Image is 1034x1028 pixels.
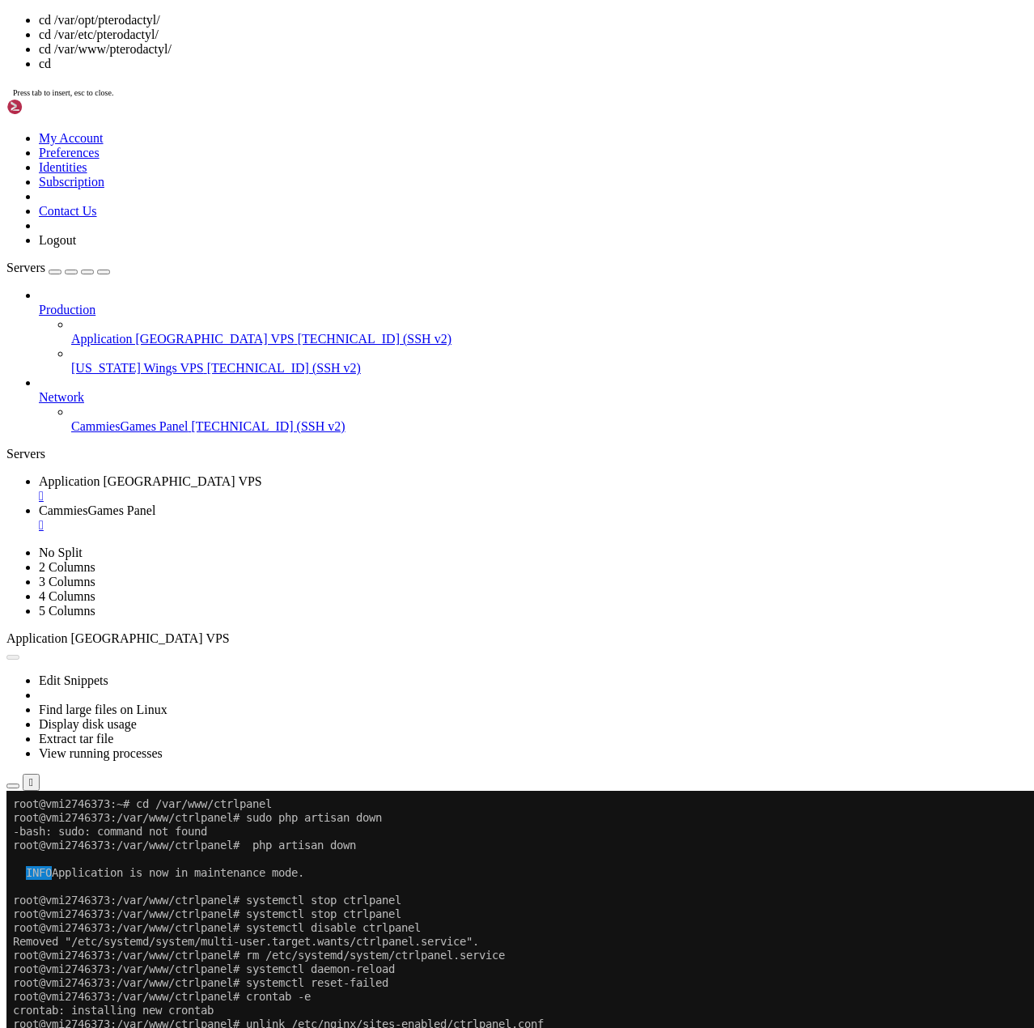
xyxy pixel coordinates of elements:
[6,6,824,20] x-row: root@vmi2746373:~# cd /var/www/ctrlpanel
[39,28,1028,42] li: cd /var/etc/pterodactyl/
[19,75,45,89] span: INFO
[71,332,295,346] span: Application [GEOGRAPHIC_DATA] VPS
[6,199,824,213] x-row: root@vmi2746373:/var/www/ctrlpanel# crontab -e
[207,361,361,375] span: [TECHNICAL_ID] (SSH v2)
[71,361,204,375] span: [US_STATE] Wings VPS
[6,34,824,48] x-row: -bash: sudo: command not found
[39,42,1028,57] li: cd /var/www/pterodactyl/
[71,419,1028,434] a: CammiesGames Panel [TECHNICAL_ID] (SSH v2)
[39,303,95,316] span: Production
[39,503,155,517] span: CammiesGames Panel
[6,48,824,62] x-row: root@vmi2746373:/var/www/ctrlpanel# php artisan down
[6,185,824,199] x-row: root@vmi2746373:/var/www/ctrlpanel# systemctl reset-failed
[6,282,824,295] x-row: root@vmi2746373:/var/www/ctrlpanel# cd
[71,346,1028,376] li: [US_STATE] Wings VPS [TECHNICAL_ID] (SSH v2)
[39,303,1028,317] a: Production
[39,604,95,618] a: 5 Columns
[6,227,824,240] x-row: root@vmi2746373:/var/www/ctrlpanel# unlink /etc/nginx/sites-enabled/ctrlpanel.conf
[6,213,824,227] x-row: crontab: installing new crontab
[39,57,1028,71] li: cd
[39,546,83,559] a: No Split
[39,233,76,247] a: Logout
[6,631,230,645] span: Application [GEOGRAPHIC_DATA] VPS
[39,13,1028,28] li: cd /var/opt/pterodactyl/
[39,474,1028,503] a: Application Germany VPS
[6,158,824,172] x-row: root@vmi2746373:/var/www/ctrlpanel# rm /etc/systemd/system/ctrlpanel.service
[39,575,95,588] a: 3 Columns
[71,405,1028,434] li: CammiesGames Panel [TECHNICAL_ID] (SSH v2)
[6,20,824,34] x-row: root@vmi2746373:/var/www/ctrlpanel# sudo php artisan down
[6,254,824,268] x-row: root@vmi2746373:/var/www/ctrlpanel# systemctl reload nginx
[39,160,87,174] a: Identities
[6,268,824,282] x-row: root@vmi2746373:/var/www/ctrlpanel# rm -rf /var/www/ctrlpanel
[71,361,1028,376] a: [US_STATE] Wings VPS [TECHNICAL_ID] (SSH v2)
[39,703,167,716] a: Find large files on Linux
[6,144,824,158] x-row: Removed "/etc/systemd/system/multi-user.target.wants/ctrlpanel.service".
[6,240,824,254] x-row: root@vmi2746373:/var/www/ctrlpanel# rm /etc/nginx/sites-available/ctrlpanel.conf
[23,774,40,791] button: 
[39,204,97,218] a: Contact Us
[6,103,824,117] x-row: root@vmi2746373:/var/www/ctrlpanel# systemctl stop ctrlpanel
[13,88,113,97] span: Press tab to insert, esc to close.
[298,332,451,346] span: [TECHNICAL_ID] (SSH v2)
[39,390,1028,405] a: Network
[6,117,824,130] x-row: root@vmi2746373:/var/www/ctrlpanel# systemctl stop ctrlpanel
[39,131,104,145] a: My Account
[6,261,110,274] a: Servers
[39,732,113,746] a: Extract tar file
[39,376,1028,434] li: Network
[39,717,137,731] a: Display disk usage
[71,419,188,433] span: CammiesGames Panel
[39,589,95,603] a: 4 Columns
[29,776,33,788] div: 
[39,746,163,760] a: View running processes
[39,146,100,159] a: Preferences
[71,332,1028,346] a: Application [GEOGRAPHIC_DATA] VPS [TECHNICAL_ID] (SSH v2)
[191,419,345,433] span: [TECHNICAL_ID] (SSH v2)
[197,6,204,20] div: (28, 0)
[39,288,1028,376] li: Production
[136,295,142,309] div: (19, 21)
[6,447,1028,461] div: Servers
[39,673,108,687] a: Edit Snippets
[6,130,824,144] x-row: root@vmi2746373:/var/www/ctrlpanel# systemctl disable ctrlpanel
[6,75,824,89] x-row: Application is now in maintenance mode.
[71,317,1028,346] li: Application [GEOGRAPHIC_DATA] VPS [TECHNICAL_ID] (SSH v2)
[6,295,824,309] x-row: root@vmi2746373:~#
[39,175,104,189] a: Subscription
[39,390,84,404] span: Network
[6,6,824,20] x-row: root@pterodactyl-panel:~# cd
[39,489,1028,503] a: 
[6,261,45,274] span: Servers
[6,172,824,185] x-row: root@vmi2746373:/var/www/ctrlpanel# systemctl daemon-reload
[6,99,100,115] img: Shellngn
[39,560,95,574] a: 2 Columns
[39,474,262,488] span: Application [GEOGRAPHIC_DATA] VPS
[39,518,1028,533] a: 
[39,503,1028,533] a: CammiesGames Panel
